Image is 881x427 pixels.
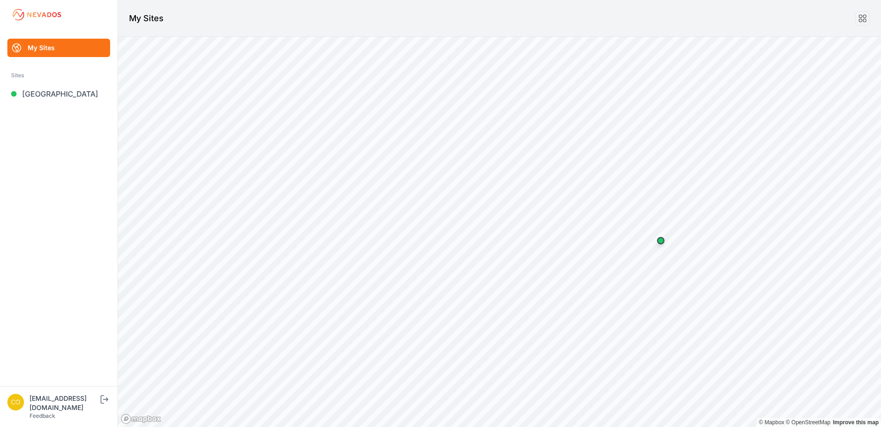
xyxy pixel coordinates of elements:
a: Mapbox [759,419,784,426]
a: My Sites [7,39,110,57]
div: Sites [11,70,106,81]
div: Map marker [652,231,670,250]
img: Nevados [11,7,63,22]
canvas: Map [118,37,881,427]
img: controlroomoperator@invenergy.com [7,394,24,410]
a: [GEOGRAPHIC_DATA] [7,85,110,103]
div: [EMAIL_ADDRESS][DOMAIN_NAME] [29,394,99,412]
a: Mapbox logo [121,414,161,424]
a: Feedback [29,412,55,419]
a: OpenStreetMap [786,419,830,426]
h1: My Sites [129,12,164,25]
a: Map feedback [833,419,879,426]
